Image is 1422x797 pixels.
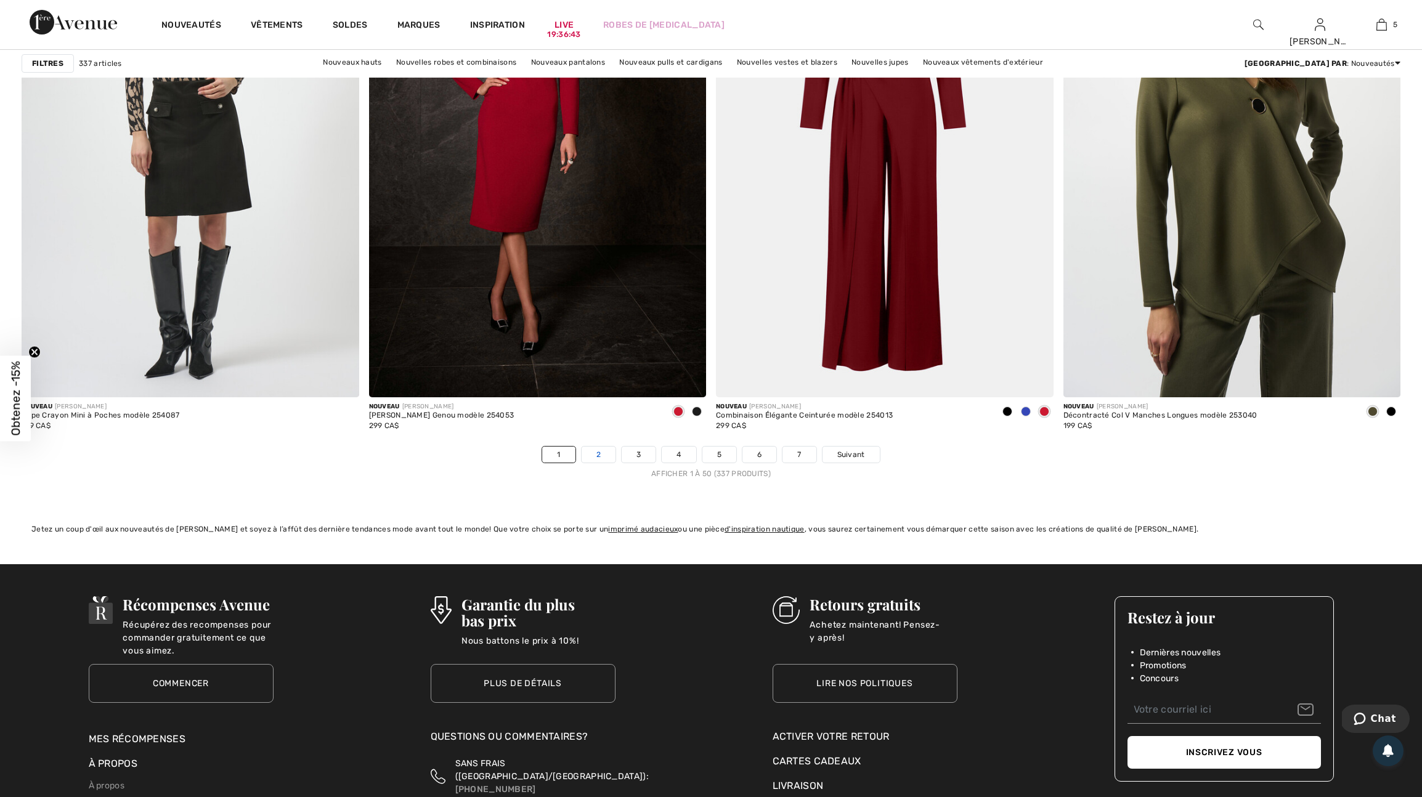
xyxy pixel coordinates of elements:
[662,447,696,463] a: 4
[390,54,522,70] a: Nouvelles robes et combinaisons
[1140,646,1221,659] span: Dernières nouvelles
[28,346,41,358] button: Close teaser
[1342,705,1410,735] iframe: Ouvre un widget dans lequel vous pouvez chatter avec l’un de nos agents
[582,447,616,463] a: 2
[622,447,656,463] a: 3
[1245,58,1400,69] div: : Nouveautés
[431,757,445,796] img: Sans Frais (Canada/EU)
[845,54,915,70] a: Nouvelles jupes
[461,634,616,659] p: Nous battons le prix à 10%!
[716,411,893,420] div: Combinaison Élégante Ceinturée modèle 254013
[31,524,1391,535] div: Jetez un coup d'œil aux nouveautés de [PERSON_NAME] et soyez à l’affût des dernière tendances mod...
[369,403,400,410] span: Nouveau
[1063,411,1257,420] div: Décontracté Col V Manches Longues modèle 253040
[123,596,273,612] h3: Récompenses Avenue
[1253,17,1264,32] img: recherche
[1382,402,1400,423] div: Black
[613,54,728,70] a: Nouveaux pulls et cardigans
[30,10,117,34] img: 1ère Avenue
[837,449,865,460] span: Suivant
[603,18,725,31] a: Robes de [MEDICAL_DATA]
[1315,17,1325,32] img: Mes infos
[317,54,388,70] a: Nouveaux hauts
[251,20,303,33] a: Vêtements
[773,596,800,624] img: Retours gratuits
[823,447,880,463] a: Suivant
[333,20,368,33] a: Soldes
[716,403,747,410] span: Nouveau
[555,18,574,31] a: Live19:36:43
[1063,402,1257,411] div: [PERSON_NAME]
[22,446,1400,479] nav: Page navigation
[89,756,274,777] div: À propos
[32,58,63,69] strong: Filtres
[773,754,957,769] a: Cartes Cadeaux
[608,525,678,533] a: imprimé audacieux
[1363,402,1382,423] div: Khaki
[773,729,957,744] a: Activer votre retour
[917,54,1049,70] a: Nouveaux vêtements d'extérieur
[1035,402,1054,423] div: Merlot
[998,402,1017,423] div: Black
[22,402,180,411] div: [PERSON_NAME]
[161,20,221,33] a: Nouveautés
[742,447,776,463] a: 6
[1245,59,1347,68] strong: [GEOGRAPHIC_DATA] par
[810,618,957,643] p: Achetez maintenant! Pensez-y après!
[525,54,611,70] a: Nouveaux pantalons
[369,411,514,420] div: [PERSON_NAME] Genou modèle 254053
[79,58,122,69] span: 337 articles
[716,421,746,430] span: 299 CA$
[773,780,824,791] a: Livraison
[669,402,688,423] div: Deep cherry
[773,664,957,703] a: Lire nos politiques
[89,664,274,703] a: Commencer
[455,784,536,795] a: [PHONE_NUMBER]
[431,729,616,750] div: Questions ou commentaires?
[369,402,514,411] div: [PERSON_NAME]
[455,758,649,782] span: SANS FRAIS ([GEOGRAPHIC_DATA]/[GEOGRAPHIC_DATA]):
[688,402,706,423] div: Black
[22,421,51,430] span: 159 CA$
[702,447,736,463] a: 5
[123,618,273,643] p: Récupérez des recompenses pour commander gratuitement ce que vous aimez.
[1063,403,1094,410] span: Nouveau
[1393,19,1397,30] span: 5
[1140,659,1187,672] span: Promotions
[725,525,805,533] a: d'inspiration nautique
[1351,17,1412,32] a: 5
[9,362,23,436] span: Obtenez -15%
[810,596,957,612] h3: Retours gratuits
[461,596,616,628] h3: Garantie du plus bas prix
[1140,672,1179,685] span: Concours
[731,54,843,70] a: Nouvelles vestes et blazers
[470,20,525,33] span: Inspiration
[716,402,893,411] div: [PERSON_NAME]
[1127,609,1321,625] h3: Restez à jour
[542,447,575,463] a: 1
[89,780,124,791] a: À propos
[22,411,180,420] div: Jupe Crayon Mini à Poches modèle 254087
[431,664,616,703] a: Plus de détails
[431,596,452,624] img: Garantie du plus bas prix
[397,20,441,33] a: Marques
[547,29,580,41] div: 19:36:43
[22,403,52,410] span: Nouveau
[782,447,816,463] a: 7
[1315,18,1325,30] a: Se connecter
[1290,35,1350,48] div: [PERSON_NAME]
[1127,736,1321,769] button: Inscrivez vous
[1376,17,1387,32] img: Mon panier
[1017,402,1035,423] div: Royal Sapphire 163
[22,468,1400,479] div: Afficher 1 à 50 (337 produits)
[89,596,113,624] img: Récompenses Avenue
[89,733,186,745] a: Mes récompenses
[369,421,399,430] span: 299 CA$
[1063,421,1092,430] span: 199 CA$
[1127,696,1321,724] input: Votre courriel ici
